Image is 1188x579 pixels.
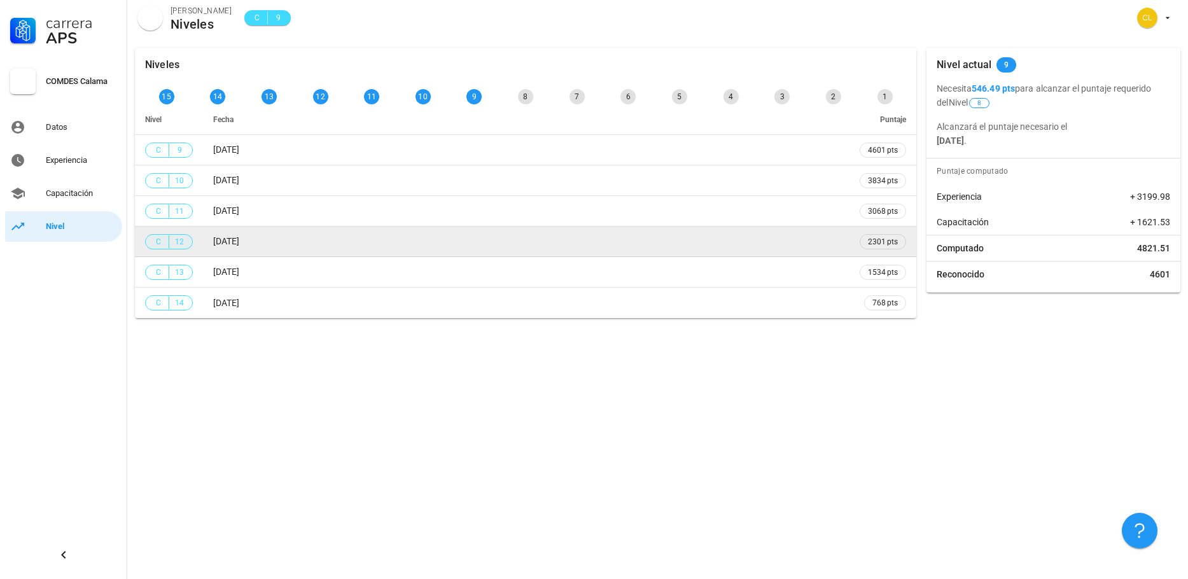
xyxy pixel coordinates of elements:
div: COMDES Calama [46,76,117,87]
div: [PERSON_NAME] [171,4,232,17]
span: [DATE] [213,144,239,155]
div: 10 [416,89,431,104]
span: C [153,144,164,157]
div: 2 [826,89,841,104]
div: 7 [570,89,585,104]
a: Nivel [5,211,122,242]
div: Nivel [46,221,117,232]
div: 13 [262,89,277,104]
span: C [153,235,164,248]
div: Experiencia [46,155,117,165]
span: C [153,174,164,187]
span: [DATE] [213,175,239,185]
span: + 3199.98 [1130,190,1170,203]
div: 6 [620,89,636,104]
span: 13 [174,266,185,279]
span: 14 [174,296,185,309]
p: Alcanzará el puntaje necesario el . [937,120,1170,148]
span: C [153,205,164,218]
span: C [252,11,262,24]
span: 9 [273,11,283,24]
div: Puntaje computado [932,158,1180,184]
span: 9 [1004,57,1009,73]
span: Reconocido [937,268,984,281]
div: 11 [364,89,379,104]
span: 11 [174,205,185,218]
th: Fecha [203,104,849,135]
span: Fecha [213,115,234,124]
span: 8 [977,99,981,108]
span: + 1621.53 [1130,216,1170,228]
span: C [153,296,164,309]
span: Nivel [145,115,162,124]
span: C [153,266,164,279]
span: 3834 pts [868,174,898,187]
span: 4821.51 [1137,242,1170,255]
th: Puntaje [849,104,916,135]
div: 8 [518,89,533,104]
div: 15 [159,89,174,104]
a: Capacitación [5,178,122,209]
div: 1 [877,89,893,104]
a: Experiencia [5,145,122,176]
div: 14 [210,89,225,104]
span: Capacitación [937,216,989,228]
div: Niveles [145,48,179,81]
span: 10 [174,174,185,187]
span: Nivel [949,97,991,108]
div: 3 [774,89,790,104]
div: Capacitación [46,188,117,199]
span: 12 [174,235,185,248]
span: [DATE] [213,298,239,308]
b: [DATE] [937,136,964,146]
a: Datos [5,112,122,143]
div: APS [46,31,117,46]
div: 4 [723,89,739,104]
div: 9 [466,89,482,104]
span: [DATE] [213,206,239,216]
span: 4601 pts [868,144,898,157]
div: Carrera [46,15,117,31]
p: Necesita para alcanzar el puntaje requerido del [937,81,1170,109]
div: Niveles [171,17,232,31]
span: [DATE] [213,236,239,246]
span: 4601 [1150,268,1170,281]
span: Experiencia [937,190,982,203]
span: Puntaje [880,115,906,124]
span: 1534 pts [868,266,898,279]
div: avatar [1137,8,1157,28]
th: Nivel [135,104,203,135]
span: 9 [174,144,185,157]
div: Nivel actual [937,48,991,81]
div: 5 [672,89,687,104]
span: Computado [937,242,984,255]
span: [DATE] [213,267,239,277]
div: Datos [46,122,117,132]
span: 768 pts [872,296,898,309]
div: 12 [313,89,328,104]
b: 546.49 pts [972,83,1015,94]
span: 3068 pts [868,205,898,218]
span: 2301 pts [868,235,898,248]
div: avatar [137,5,163,31]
